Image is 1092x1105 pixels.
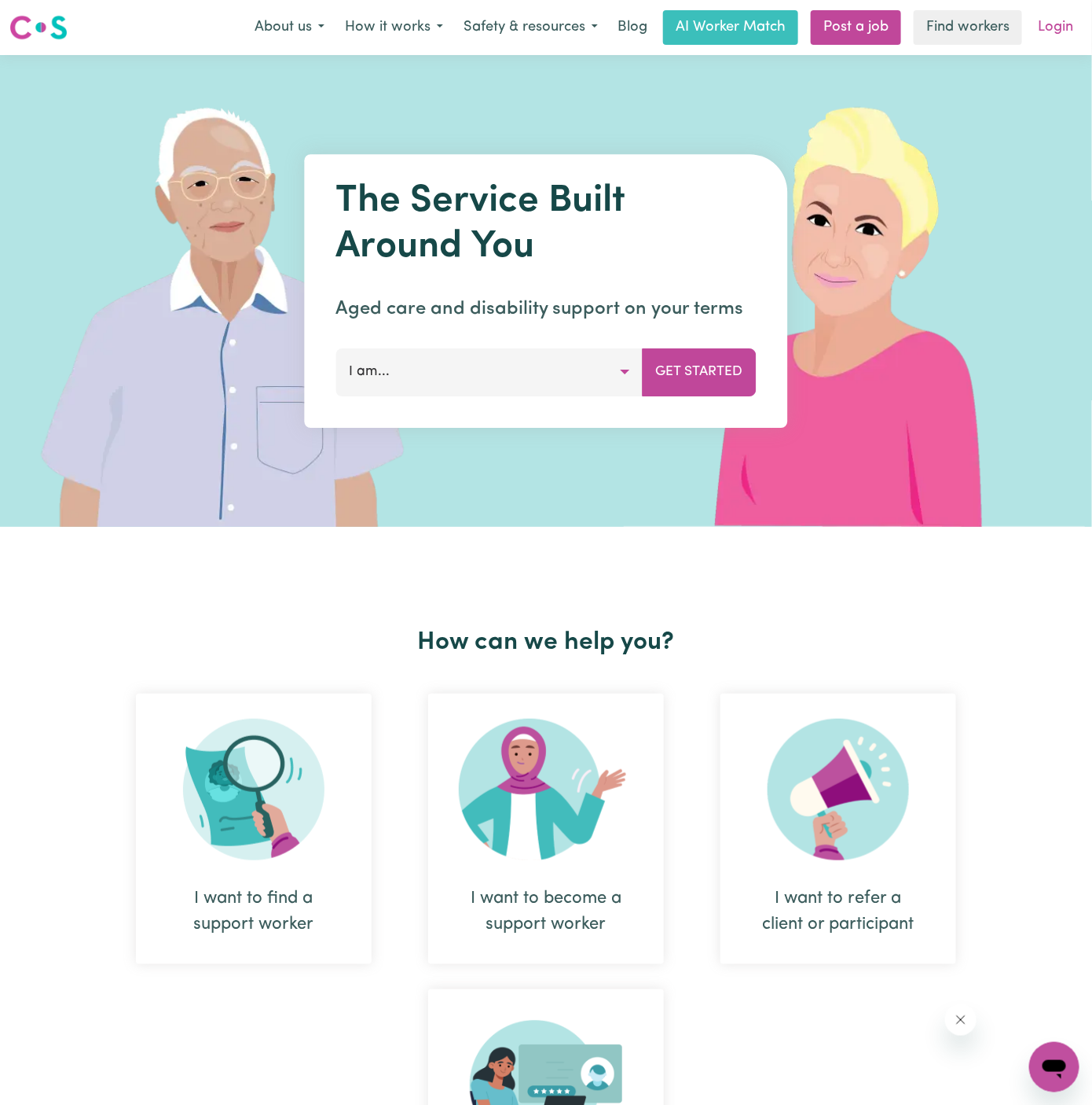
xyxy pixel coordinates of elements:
[663,10,798,45] a: AI Worker Match
[336,179,757,270] h1: The Service Built Around You
[136,694,372,964] div: I want to find a support worker
[9,11,95,24] span: Need any help?
[453,11,608,44] button: Safety & resources
[720,694,956,964] div: I want to refer a client or participant
[108,628,984,657] h2: How can we help you?
[466,886,626,937] div: I want to become a support worker
[459,719,633,860] img: Become Worker
[811,10,901,45] a: Post a job
[9,13,68,42] img: Careseekers logo
[336,348,643,396] button: I am...
[1029,1042,1079,1092] iframe: Button to launch messaging window
[643,348,757,396] button: Get Started
[9,9,68,46] a: Careseekers logo
[244,11,335,44] button: About us
[768,719,909,860] img: Refer
[758,886,918,937] div: I want to refer a client or participant
[1028,10,1083,45] a: Login
[183,719,324,860] img: Search
[914,10,1022,45] a: Find workers
[174,886,334,937] div: I want to find a support worker
[335,11,453,44] button: How it works
[428,694,664,964] div: I want to become a support worker
[336,295,757,323] p: Aged care and disability support on your terms
[608,10,657,45] a: Blog
[945,1004,977,1036] iframe: Close message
